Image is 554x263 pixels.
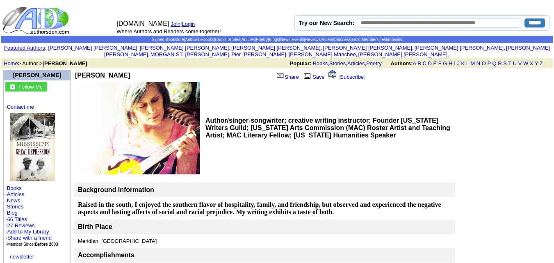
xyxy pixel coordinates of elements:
[305,37,321,42] a: Reviews
[4,45,46,51] font: :
[230,46,231,50] font: i
[280,37,290,42] a: News
[422,60,426,66] a: C
[466,60,469,66] a: L
[323,45,412,51] a: [PERSON_NAME] [PERSON_NAME]
[503,60,507,66] a: S
[299,20,354,26] label: Try our New Search:
[18,84,43,90] font: Follow Me
[171,21,180,27] a: Join
[5,104,69,260] font: · · · · · ·
[417,60,421,66] a: B
[215,37,227,42] a: Books
[438,60,442,66] a: F
[492,60,496,66] a: Q
[242,37,255,42] a: Articles
[339,74,340,80] font: [
[35,242,58,247] b: Before 2003
[78,238,157,244] font: Meridian, [GEOGRAPHIC_DATA]
[231,51,286,57] a: Pier [PERSON_NAME]
[10,85,15,89] img: gc.jpg
[75,72,130,79] b: [PERSON_NAME]
[366,60,382,66] a: Poetry
[7,222,35,229] a: 27 Reviews
[231,45,320,51] a: [PERSON_NAME] [PERSON_NAME]
[449,60,452,66] a: H
[287,53,288,57] font: i
[380,37,402,42] a: Testimonials
[2,6,71,35] img: logo_ad.gif
[180,21,198,27] font: |
[4,45,45,51] a: Featured Authors
[290,60,550,66] font: , , ,
[77,82,200,174] img: See larger image
[340,74,364,80] a: Subscribe
[13,72,61,78] a: [PERSON_NAME]
[256,37,268,42] a: Poetry
[4,60,87,66] font: > Author >
[505,46,506,50] font: i
[508,60,511,66] a: T
[230,53,231,57] font: i
[433,60,437,66] a: E
[185,37,199,42] a: Authors
[116,20,169,27] font: [DOMAIN_NAME]
[290,60,312,66] b: Popular:
[78,223,112,230] font: Birth Place
[292,37,304,42] a: Events
[48,45,137,51] a: [PERSON_NAME] [PERSON_NAME]
[313,60,328,66] a: Books
[7,210,18,216] a: Blog
[470,60,475,66] a: M
[513,60,517,66] a: U
[7,197,21,204] a: News
[104,45,550,57] a: [PERSON_NAME] [PERSON_NAME]
[461,60,465,66] a: K
[413,46,414,50] font: i
[277,72,284,79] img: share_page.gif
[457,60,460,66] a: J
[6,229,52,247] font: · · ·
[482,60,486,66] a: O
[289,51,356,57] a: [PERSON_NAME] Manchee
[276,74,299,80] a: Share
[335,37,351,42] a: Success
[7,229,49,235] a: Add to My Library
[7,216,27,222] a: 66 Titles
[443,60,447,66] a: G
[428,60,431,66] a: D
[449,53,450,57] font: i
[518,60,522,66] a: V
[358,51,447,57] a: [PERSON_NAME] [PERSON_NAME]
[182,21,195,27] a: Login
[152,37,402,42] span: | | | | | | | | | | | | | |
[6,216,58,247] font: · ·
[48,45,550,57] font: , , , , , , , , , ,
[18,83,43,90] a: Follow Me
[7,242,58,247] font: Member Since:
[303,72,312,79] img: library.gif
[7,204,23,210] a: Stories
[7,191,25,197] a: Articles
[269,37,279,42] a: Blogs
[7,185,22,191] a: Books
[150,51,229,57] a: MORGAN ST. [PERSON_NAME]
[535,60,538,66] a: Y
[530,60,533,66] a: X
[140,45,229,51] a: [PERSON_NAME] [PERSON_NAME]
[523,60,528,66] a: W
[321,37,334,42] a: Videos
[228,37,240,42] a: Stories
[152,37,184,42] a: Signed Bookstore
[7,235,52,241] a: Share with a friend
[415,45,504,51] a: [PERSON_NAME] [PERSON_NAME]
[487,60,490,66] a: P
[454,60,456,66] a: I
[43,60,87,66] b: [PERSON_NAME]
[10,113,55,181] img: 75205.jpg
[357,53,358,57] font: i
[413,60,416,66] a: A
[116,28,221,34] font: Where Authors and Readers come together!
